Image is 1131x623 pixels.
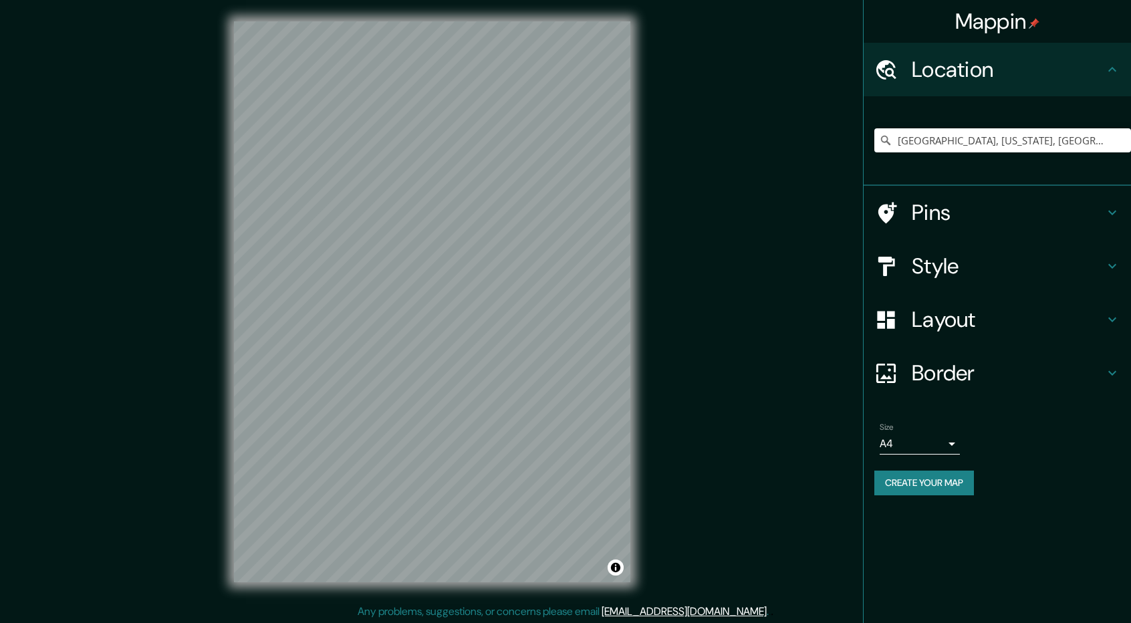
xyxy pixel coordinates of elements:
[771,604,773,620] div: .
[864,239,1131,293] div: Style
[608,559,624,576] button: Toggle attribution
[769,604,771,620] div: .
[1012,571,1116,608] iframe: Help widget launcher
[602,604,767,618] a: [EMAIL_ADDRESS][DOMAIN_NAME]
[1029,18,1039,29] img: pin-icon.png
[874,471,974,495] button: Create your map
[864,346,1131,400] div: Border
[234,21,630,582] canvas: Map
[864,43,1131,96] div: Location
[880,433,960,455] div: A4
[955,8,1040,35] h4: Mappin
[864,186,1131,239] div: Pins
[912,56,1104,83] h4: Location
[912,306,1104,333] h4: Layout
[912,360,1104,386] h4: Border
[912,253,1104,279] h4: Style
[874,128,1131,152] input: Pick your city or area
[880,422,894,433] label: Size
[358,604,769,620] p: Any problems, suggestions, or concerns please email .
[912,199,1104,226] h4: Pins
[864,293,1131,346] div: Layout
